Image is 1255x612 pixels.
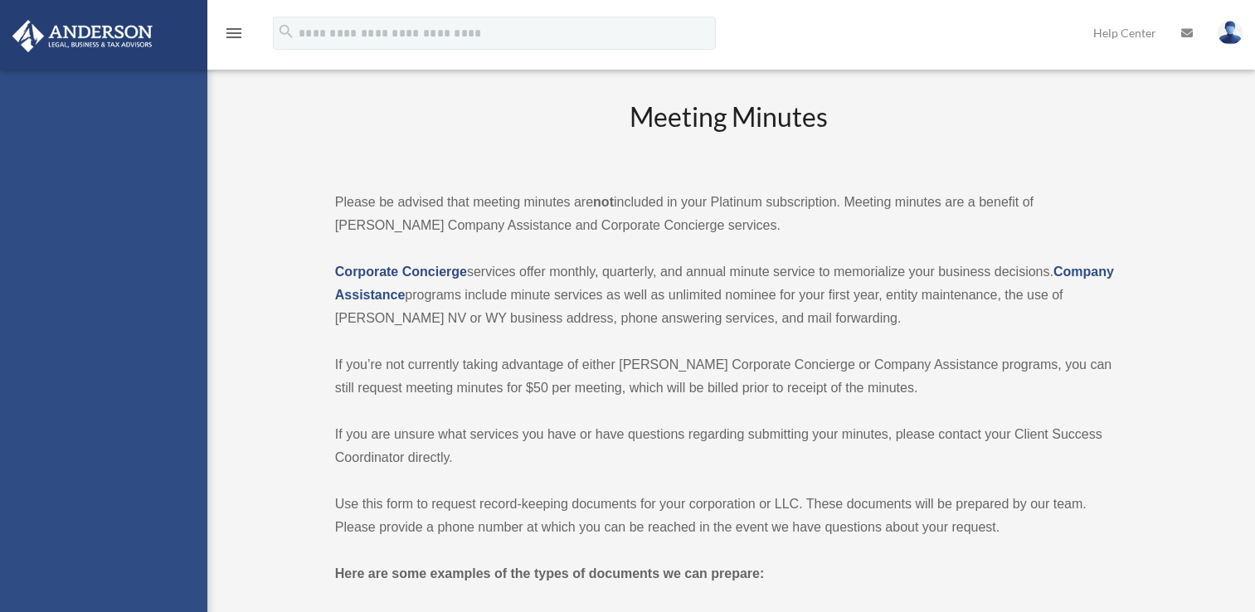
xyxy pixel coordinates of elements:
strong: Here are some examples of the types of documents we can prepare: [335,566,765,580]
i: search [277,22,295,41]
p: Use this form to request record-keeping documents for your corporation or LLC. These documents wi... [335,493,1123,539]
a: Company Assistance [335,265,1114,302]
p: Please be advised that meeting minutes are included in your Platinum subscription. Meeting minute... [335,191,1123,237]
p: If you’re not currently taking advantage of either [PERSON_NAME] Corporate Concierge or Company A... [335,353,1123,400]
h2: Meeting Minutes [335,99,1123,168]
strong: not [593,195,614,209]
img: User Pic [1218,21,1243,45]
a: Corporate Concierge [335,265,467,279]
p: If you are unsure what services you have or have questions regarding submitting your minutes, ple... [335,423,1123,469]
img: Anderson Advisors Platinum Portal [7,20,158,52]
a: menu [224,29,244,43]
p: services offer monthly, quarterly, and annual minute service to memorialize your business decisio... [335,260,1123,330]
i: menu [224,23,244,43]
